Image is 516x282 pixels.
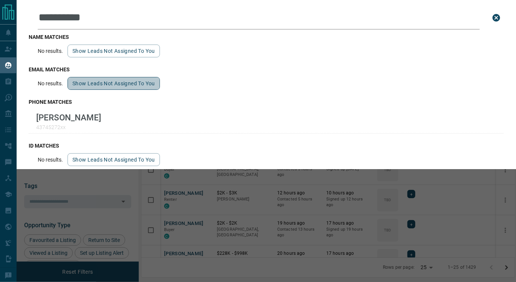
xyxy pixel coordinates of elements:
[489,10,504,25] button: close search bar
[38,48,63,54] p: No results.
[38,157,63,163] p: No results.
[68,45,160,57] button: show leads not assigned to you
[29,143,504,149] h3: id matches
[38,80,63,86] p: No results.
[68,77,160,90] button: show leads not assigned to you
[29,66,504,72] h3: email matches
[29,99,504,105] h3: phone matches
[36,124,101,130] p: 43745272xx
[68,153,160,166] button: show leads not assigned to you
[36,112,101,122] p: [PERSON_NAME]
[29,34,504,40] h3: name matches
